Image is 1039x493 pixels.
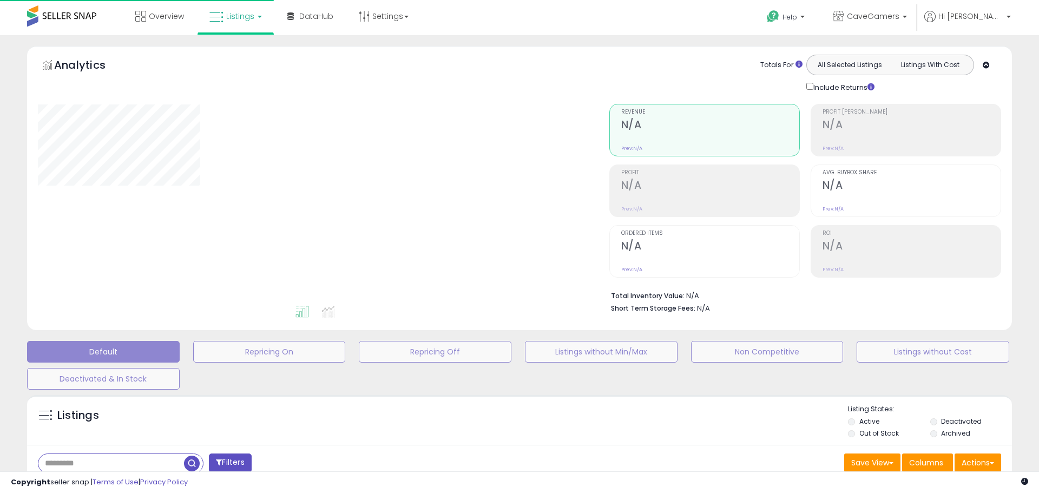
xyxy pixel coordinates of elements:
button: Non Competitive [691,341,844,363]
button: Repricing Off [359,341,511,363]
button: All Selected Listings [810,58,890,72]
b: Total Inventory Value: [611,291,685,300]
h2: N/A [621,119,799,133]
div: Totals For [760,60,803,70]
h2: N/A [823,179,1001,194]
i: Get Help [766,10,780,23]
span: DataHub [299,11,333,22]
li: N/A [611,288,993,301]
span: ROI [823,231,1001,236]
span: Ordered Items [621,231,799,236]
span: Help [782,12,797,22]
span: Revenue [621,109,799,115]
span: Profit [PERSON_NAME] [823,109,1001,115]
span: CaveGamers [847,11,899,22]
button: Listings without Cost [857,341,1009,363]
span: N/A [697,303,710,313]
h2: N/A [621,179,799,194]
h5: Analytics [54,57,127,75]
b: Short Term Storage Fees: [611,304,695,313]
small: Prev: N/A [823,145,844,152]
small: Prev: N/A [823,266,844,273]
button: Listings without Min/Max [525,341,678,363]
span: Avg. Buybox Share [823,170,1001,176]
button: Listings With Cost [890,58,970,72]
a: Help [758,2,816,35]
div: seller snap | | [11,477,188,488]
span: Listings [226,11,254,22]
span: Hi [PERSON_NAME] [938,11,1003,22]
button: Deactivated & In Stock [27,368,180,390]
span: Overview [149,11,184,22]
button: Repricing On [193,341,346,363]
div: Include Returns [798,81,887,93]
small: Prev: N/A [621,266,642,273]
small: Prev: N/A [621,206,642,212]
h2: N/A [823,119,1001,133]
button: Default [27,341,180,363]
strong: Copyright [11,477,50,487]
span: Profit [621,170,799,176]
h2: N/A [823,240,1001,254]
h2: N/A [621,240,799,254]
small: Prev: N/A [621,145,642,152]
a: Hi [PERSON_NAME] [924,11,1011,35]
small: Prev: N/A [823,206,844,212]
